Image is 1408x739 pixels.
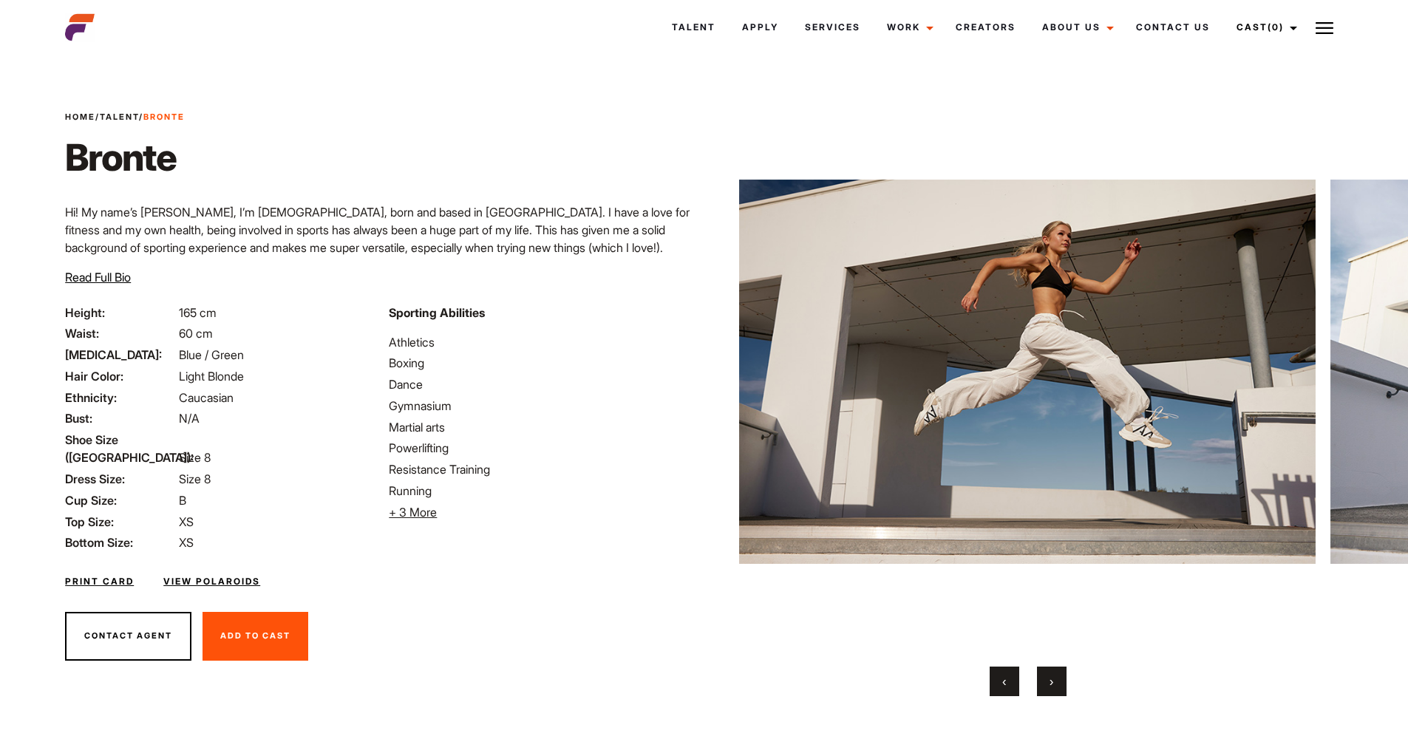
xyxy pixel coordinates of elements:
span: XS [179,535,194,550]
a: Work [874,7,942,47]
span: Bust: [65,409,176,427]
a: Apply [729,7,792,47]
span: (0) [1268,21,1284,33]
span: / / [65,111,185,123]
li: Martial arts [389,418,695,436]
h1: Bronte [65,135,185,180]
button: Add To Cast [203,612,308,661]
img: Burger icon [1316,19,1333,37]
span: Read Full Bio [65,270,131,285]
span: Dress Size: [65,470,176,488]
p: Hi! My name’s [PERSON_NAME], I’m [DEMOGRAPHIC_DATA], born and based in [GEOGRAPHIC_DATA]. I have ... [65,203,695,256]
a: View Polaroids [163,575,260,588]
li: Boxing [389,354,695,372]
span: Waist: [65,324,176,342]
span: Size 8 [179,471,211,486]
span: [MEDICAL_DATA]: [65,346,176,364]
a: Home [65,112,95,122]
a: Services [792,7,874,47]
a: Print Card [65,575,134,588]
span: Previous [1002,674,1006,689]
span: Cup Size: [65,491,176,509]
img: IMG_7894 [739,95,1316,649]
span: 60 cm [179,326,213,341]
li: Powerlifting [389,439,695,457]
li: Resistance Training [389,460,695,478]
a: Creators [942,7,1029,47]
button: Contact Agent [65,612,191,661]
span: Size 8 [179,450,211,465]
span: Bottom Size: [65,534,176,551]
span: Next [1050,674,1053,689]
span: + 3 More [389,505,437,520]
strong: Bronte [143,112,185,122]
img: cropped-aefm-brand-fav-22-square.png [65,13,95,42]
a: Contact Us [1123,7,1223,47]
span: Top Size: [65,513,176,531]
li: Dance [389,375,695,393]
span: XS [179,514,194,529]
span: 165 cm [179,305,217,320]
span: Height: [65,304,176,321]
span: Blue / Green [179,347,244,362]
span: Caucasian [179,390,234,405]
span: N/A [179,411,200,426]
li: Athletics [389,333,695,351]
button: Read Full Bio [65,268,131,286]
span: B [179,493,186,508]
span: Shoe Size ([GEOGRAPHIC_DATA]): [65,431,176,466]
a: Talent [100,112,139,122]
strong: Sporting Abilities [389,305,485,320]
a: About Us [1029,7,1123,47]
span: Light Blonde [179,369,244,384]
span: Ethnicity: [65,389,176,406]
span: Add To Cast [220,630,290,641]
li: Gymnasium [389,397,695,415]
span: Hair Color: [65,367,176,385]
li: Running [389,482,695,500]
a: Cast(0) [1223,7,1306,47]
a: Talent [659,7,729,47]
